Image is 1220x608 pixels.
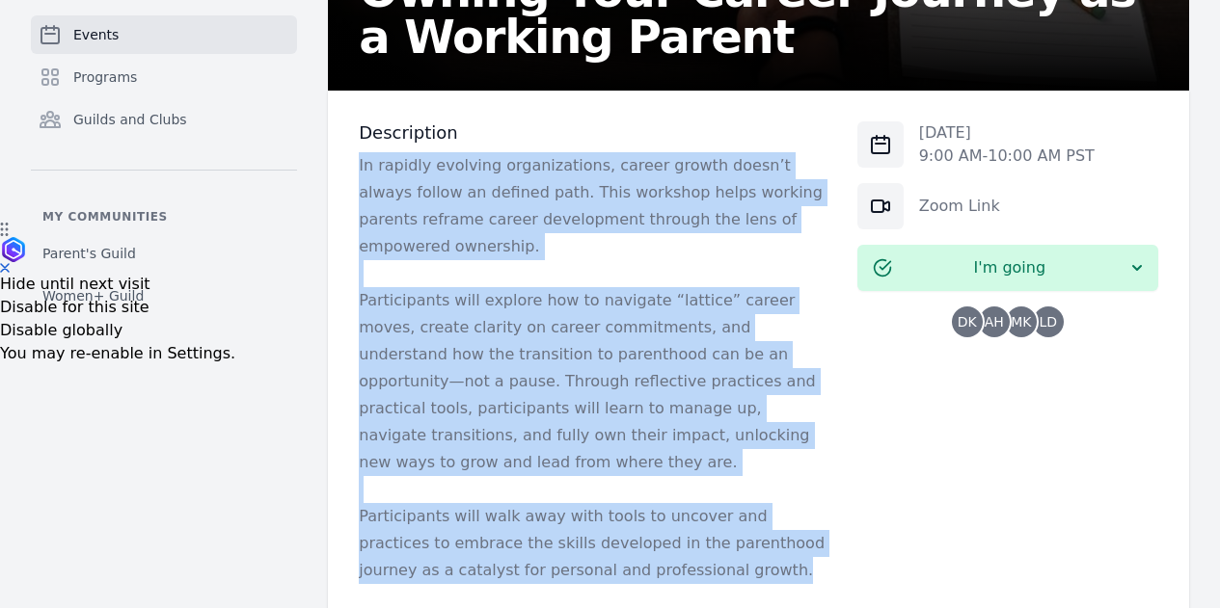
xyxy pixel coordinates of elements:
[31,100,297,139] a: Guilds and Clubs
[31,236,297,271] a: Parent's Guild
[1011,315,1031,329] span: MK
[359,152,826,260] p: In rapidly evolving organizations, career growth doesn’t always follow an defined path. This work...
[359,121,826,145] h3: Description
[958,315,977,329] span: DK
[857,245,1158,291] button: I'm going
[73,67,137,87] span: Programs
[892,256,1127,279] span: I'm going
[919,121,1095,145] p: [DATE]
[1040,315,1058,329] span: LD
[31,15,297,313] nav: Sidebar
[42,286,144,305] span: Women+ Guild
[31,58,297,96] a: Programs
[73,110,187,129] span: Guilds and Clubs
[73,25,119,44] span: Events
[985,315,1004,329] span: AH
[919,197,1000,215] a: Zoom Link
[919,145,1095,168] p: 9:00 AM - 10:00 AM PST
[359,503,826,584] p: Participants will walk away with tools to uncover and practices to embrace the skills developed i...
[42,244,136,263] span: Parent's Guild
[31,278,297,313] a: Women+ Guild
[359,287,826,476] p: Participants will explore how to navigate “lattice” career moves, create clarity on career commit...
[31,209,297,225] p: My communities
[31,15,297,54] a: Events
